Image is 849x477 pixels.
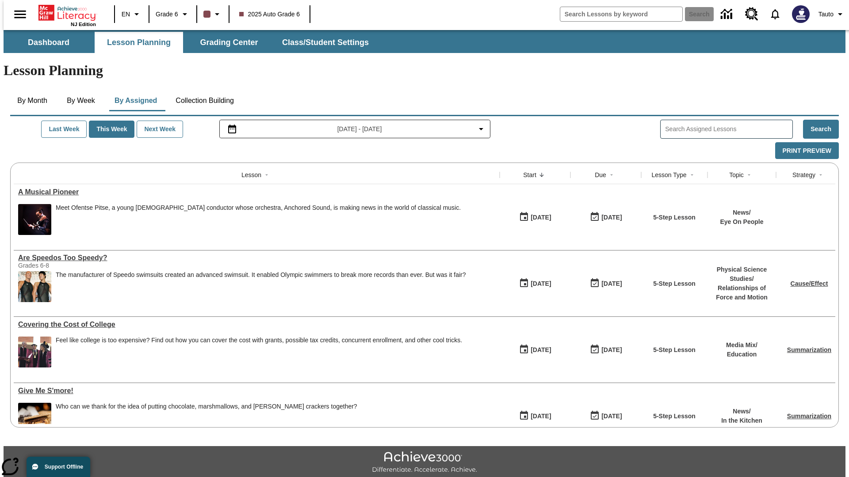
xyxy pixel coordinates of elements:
[10,90,54,111] button: By Month
[45,464,83,470] span: Support Offline
[337,125,382,134] span: [DATE] - [DATE]
[587,275,625,292] button: 10/15/25: Last day the lesson can be accessed
[223,124,487,134] button: Select the date range menu item
[712,265,772,284] p: Physical Science Studies /
[4,32,93,53] button: Dashboard
[27,457,90,477] button: Support Offline
[721,416,762,425] p: In the Kitchen
[787,3,815,26] button: Select a new avatar
[95,32,183,53] button: Lesson Planning
[653,412,696,421] p: 5-Step Lesson
[156,10,178,19] span: Grade 6
[815,6,849,22] button: Profile/Settings
[476,124,486,134] svg: Collapse Date Range Filter
[729,170,744,179] div: Topic
[720,217,763,227] p: Eye On People
[56,271,466,302] div: The manufacturer of Speedo swimsuits created an advanced swimsuit. It enabled Olympic swimmers to...
[516,209,554,226] button: 10/15/25: First time the lesson was available
[787,346,831,353] a: Summarization
[107,90,164,111] button: By Assigned
[601,212,622,223] div: [DATE]
[168,90,241,111] button: Collection Building
[715,2,740,26] a: Data Center
[275,32,376,53] button: Class/Student Settings
[107,38,171,48] span: Lesson Planning
[56,403,357,410] div: Who can we thank for the idea of putting chocolate, marshmallows, and [PERSON_NAME] crackers toge...
[720,208,763,217] p: News /
[59,90,103,111] button: By Week
[28,38,69,48] span: Dashboard
[687,170,697,180] button: Sort
[185,32,273,53] button: Grading Center
[56,204,461,212] div: Meet Ofentse Pitse, a young [DEMOGRAPHIC_DATA] conductor whose orchestra, Anchored Sound, is maki...
[18,254,495,262] a: Are Speedos Too Speedy? , Lessons
[200,38,258,48] span: Grading Center
[261,170,272,180] button: Sort
[531,411,551,422] div: [DATE]
[726,341,757,350] p: Media Mix /
[241,170,261,179] div: Lesson
[787,413,831,420] a: Summarization
[531,212,551,223] div: [DATE]
[18,254,495,262] div: Are Speedos Too Speedy?
[516,408,554,424] button: 10/15/25: First time the lesson was available
[118,6,146,22] button: Language: EN, Select a language
[18,262,151,269] div: Grades 6-8
[152,6,194,22] button: Grade: Grade 6, Select a grade
[18,204,51,235] img: Ofentse Pitse in action conducting her orchestra and choir at an Anchored Sound concert
[18,321,495,329] div: Covering the Cost of College
[56,337,462,344] div: Feel like college is too expensive? Find out how you can cover the cost with grants, possible tax...
[606,170,617,180] button: Sort
[38,4,96,22] a: Home
[712,284,772,302] p: Relationships of Force and Motion
[18,337,51,367] img: Robert Smith, investor, paid off college debt for class at Morehouse College
[56,271,466,279] div: The manufacturer of Speedo swimsuits created an advanced swimsuit. It enabled Olympic swimmers to...
[601,278,622,289] div: [DATE]
[792,5,810,23] img: Avatar
[653,279,696,288] p: 5-Step Lesson
[4,32,377,53] div: SubNavbar
[531,344,551,356] div: [DATE]
[137,121,183,138] button: Next Week
[239,10,300,19] span: 2025 Auto Grade 6
[536,170,547,180] button: Sort
[792,170,815,179] div: Strategy
[56,337,462,367] div: Feel like college is too expensive? Find out how you can cover the cost with grants, possible tax...
[764,3,787,26] a: Notifications
[18,403,51,434] img: toasted marshmallows and chocolate on a graham cracker
[4,30,845,53] div: SubNavbar
[587,341,625,358] button: 10/15/25: Last day the lesson can be accessed
[744,170,754,180] button: Sort
[18,387,495,395] a: Give Me S'more!, Lessons
[665,123,792,136] input: Search Assigned Lessons
[372,451,477,474] img: Achieve3000 Differentiate Accelerate Achieve
[38,3,96,27] div: Home
[601,411,622,422] div: [DATE]
[815,170,826,180] button: Sort
[531,278,551,289] div: [DATE]
[282,38,369,48] span: Class/Student Settings
[523,170,536,179] div: Start
[587,408,625,424] button: 10/15/25: Last day the lesson can be accessed
[791,280,828,287] a: Cause/Effect
[7,1,33,27] button: Open side menu
[516,275,554,292] button: 10/15/25: First time the lesson was available
[740,2,764,26] a: Resource Center, Will open in new tab
[18,321,495,329] a: Covering the Cost of College, Lessons
[89,121,134,138] button: This Week
[41,121,87,138] button: Last Week
[721,407,762,416] p: News /
[595,170,606,179] div: Due
[601,344,622,356] div: [DATE]
[775,142,839,159] button: Print Preview
[18,271,51,302] img: Two swimmers wearing Speedo's LZR Racer swimsuits stand next to each other.
[200,6,226,22] button: Class color is dark brown. Change class color
[56,403,357,434] div: Who can we thank for the idea of putting chocolate, marshmallows, and graham crackers together?
[653,345,696,355] p: 5-Step Lesson
[56,204,461,235] div: Meet Ofentse Pitse, a young South African conductor whose orchestra, Anchored Sound, is making ne...
[818,10,834,19] span: Tauto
